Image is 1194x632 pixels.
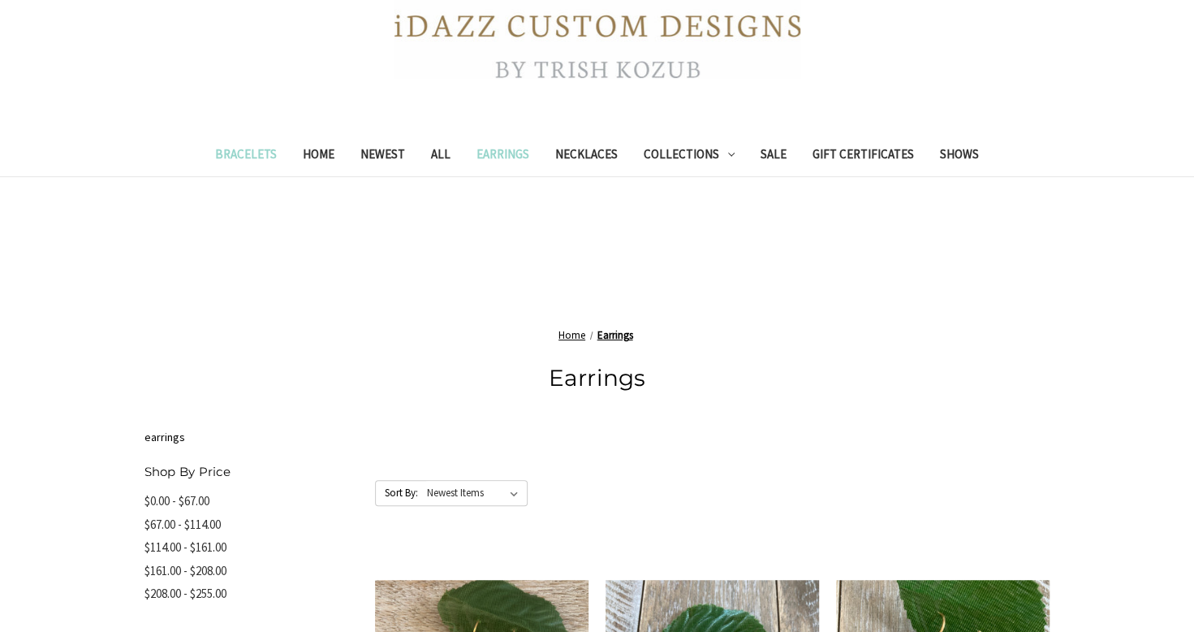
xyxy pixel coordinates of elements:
[144,560,358,583] a: $161.00 - $208.00
[144,536,358,560] a: $114.00 - $161.00
[927,136,992,176] a: Shows
[558,328,585,342] a: Home
[144,327,1050,344] nav: Breadcrumb
[463,136,542,176] a: Earrings
[597,328,633,342] a: Earrings
[748,136,800,176] a: Sale
[144,582,358,606] a: $208.00 - $255.00
[144,463,358,482] h5: Shop By Price
[800,136,927,176] a: Gift Certificates
[290,136,347,176] a: Home
[144,490,358,513] a: $0.00 - $67.00
[144,361,1050,395] h1: Earrings
[202,136,290,176] a: Bracelets
[631,136,748,176] a: Collections
[144,513,358,537] a: $67.00 - $114.00
[542,136,631,176] a: Necklaces
[144,429,1050,446] p: earrings
[376,481,418,505] label: Sort By:
[418,136,463,176] a: All
[347,136,418,176] a: Newest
